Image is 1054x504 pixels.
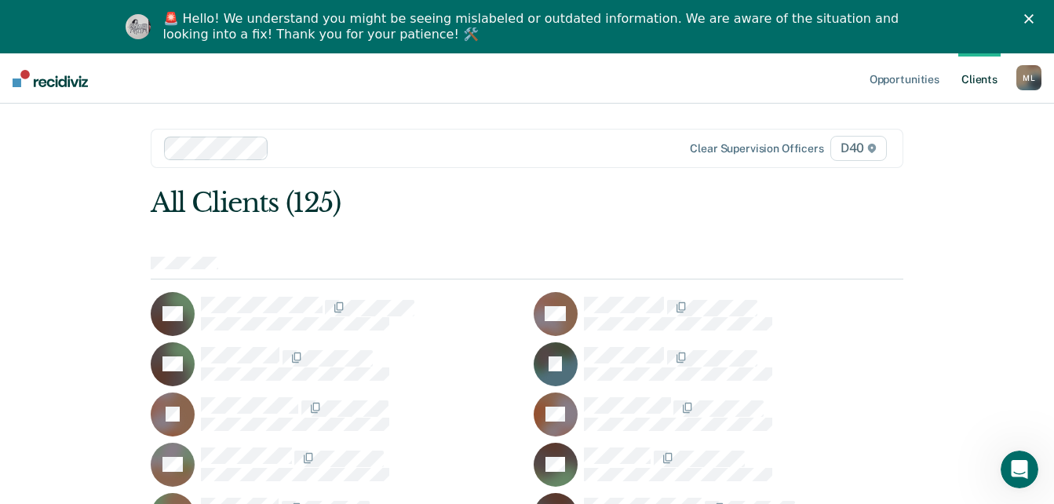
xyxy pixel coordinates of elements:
img: Profile image for Kim [126,14,151,39]
a: Opportunities [866,53,943,104]
div: 🚨 Hello! We understand you might be seeing mislabeled or outdated information. We are aware of th... [163,11,904,42]
a: Clients [958,53,1001,104]
button: ML [1016,65,1041,90]
div: M L [1016,65,1041,90]
iframe: Intercom live chat [1001,451,1038,488]
img: Recidiviz [13,70,88,87]
div: All Clients (125) [151,187,753,219]
div: Clear supervision officers [690,142,823,155]
div: Close [1024,14,1040,24]
span: D40 [830,136,887,161]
